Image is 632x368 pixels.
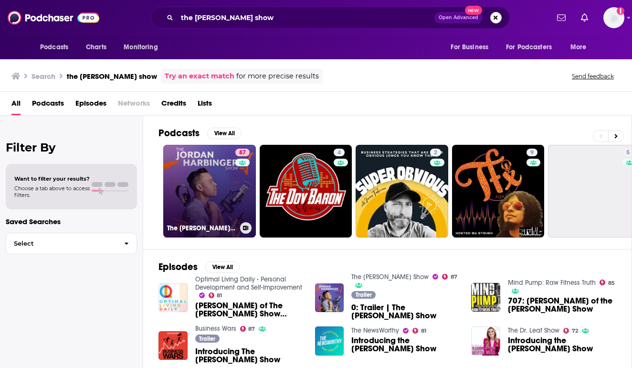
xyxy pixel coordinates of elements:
[508,279,596,287] a: Mind Pump: Raw Fitness Truth
[195,325,236,333] a: Business Wars
[315,283,344,313] img: 0: Trailer | The Jordan Harbinger Show
[421,329,426,333] span: 81
[198,96,212,115] a: Lists
[351,326,399,335] a: The NewsWorthy
[439,15,478,20] span: Open Advanced
[32,72,55,81] h3: Search
[471,326,500,356] img: Introducing the Jordan Harbinger Show
[451,41,488,54] span: For Business
[205,261,240,273] button: View All
[351,303,460,320] span: 0: Trailer | The [PERSON_NAME] Show
[118,96,150,115] span: Networks
[195,302,304,318] span: [PERSON_NAME] of The [PERSON_NAME] Show Takes Over
[158,331,188,360] img: Introducing The Jordan Harbinger Show
[351,336,460,353] a: Introducing the Jordan Harbinger Show
[117,38,170,56] button: open menu
[67,72,157,81] h3: the [PERSON_NAME] show
[163,145,256,238] a: 87The [PERSON_NAME] Show
[158,261,240,273] a: EpisodesView All
[572,329,578,333] span: 72
[626,148,630,158] span: 5
[6,141,137,154] h2: Filter By
[434,12,483,23] button: Open AdvancedNew
[199,336,215,342] span: Trailer
[608,281,615,285] span: 85
[6,240,116,247] span: Select
[508,336,616,353] a: Introducing the Jordan Harbinger Show
[508,297,616,313] span: 707: [PERSON_NAME] of the [PERSON_NAME] Show
[8,9,99,27] img: Podchaser - Follow, Share and Rate Podcasts
[603,7,624,28] span: Logged in as autumncomm
[151,7,510,29] div: Search podcasts, credits, & more...
[351,336,460,353] span: Introducing the [PERSON_NAME] Show
[430,149,441,156] a: 2
[217,293,222,298] span: 81
[564,38,599,56] button: open menu
[209,292,222,298] a: 81
[11,96,21,115] a: All
[240,326,255,332] a: 87
[207,128,242,139] button: View All
[334,149,345,156] a: 4
[451,275,457,279] span: 87
[500,38,566,56] button: open menu
[86,41,106,54] span: Charts
[471,283,500,312] img: 707: Jordan Harbinger of the Jordan Harbinger Show
[32,96,64,115] a: Podcasts
[577,10,592,26] a: Show notifications dropdown
[356,292,372,298] span: Trailer
[195,275,302,292] a: Optimal Living Daily - Personal Development and Self-Improvement
[158,283,188,313] img: Jordan Harbinger of The Jordan Harbinger Show Takes Over
[14,185,90,198] span: Choose a tab above to access filters.
[506,41,552,54] span: For Podcasters
[235,149,250,156] a: 87
[452,145,545,238] a: 9
[617,7,624,15] svg: Add a profile image
[465,6,482,15] span: New
[508,326,559,335] a: The Dr. Leaf Show
[553,10,569,26] a: Show notifications dropdown
[351,303,460,320] a: 0: Trailer | The Jordan Harbinger Show
[337,148,341,158] span: 4
[165,71,234,82] a: Try an exact match
[177,10,434,25] input: Search podcasts, credits, & more...
[444,38,500,56] button: open menu
[14,175,90,182] span: Want to filter your results?
[195,347,304,364] span: Introducing The [PERSON_NAME] Show
[527,149,537,156] a: 9
[80,38,112,56] a: Charts
[600,280,615,285] a: 85
[239,148,246,158] span: 87
[570,41,587,54] span: More
[161,96,186,115] a: Credits
[508,336,616,353] span: Introducing the [PERSON_NAME] Show
[508,297,616,313] a: 707: Jordan Harbinger of the Jordan Harbinger Show
[260,145,352,238] a: 4
[315,326,344,356] img: Introducing the Jordan Harbinger Show
[442,274,457,280] a: 87
[195,302,304,318] a: Jordan Harbinger of The Jordan Harbinger Show Takes Over
[603,7,624,28] button: Show profile menu
[167,224,236,232] h3: The [PERSON_NAME] Show
[603,7,624,28] img: User Profile
[158,127,242,139] a: PodcastsView All
[158,261,198,273] h2: Episodes
[158,127,200,139] h2: Podcasts
[412,328,426,334] a: 81
[6,217,137,226] p: Saved Searches
[75,96,106,115] a: Episodes
[434,148,437,158] span: 2
[569,72,617,80] button: Send feedback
